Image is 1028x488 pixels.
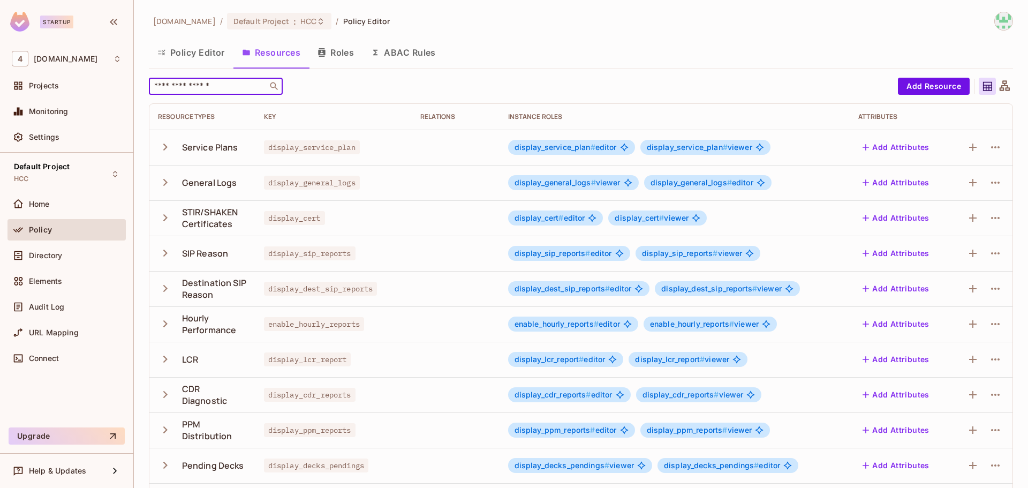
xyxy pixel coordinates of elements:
button: Roles [309,39,362,66]
span: Elements [29,277,62,286]
button: Add Attributes [858,139,934,156]
div: Hourly Performance [182,312,247,336]
span: # [714,390,719,399]
span: display_sip_reports [264,246,356,260]
span: # [590,425,595,434]
span: display_service_plan [647,142,728,152]
span: # [729,319,734,328]
button: Add Attributes [858,245,934,262]
span: display_lcr_report [635,355,705,364]
span: # [586,390,591,399]
button: Add Attributes [858,351,934,368]
li: / [220,16,223,26]
span: display_cdr_reports [515,390,591,399]
span: # [723,142,728,152]
span: editor [664,461,780,470]
span: Connect [29,354,59,363]
span: editor [515,355,606,364]
span: Workspace: 46labs.com [34,55,97,63]
span: # [579,355,584,364]
span: display_dest_sip_reports [264,282,377,296]
span: Monitoring [29,107,69,116]
span: the active workspace [153,16,216,26]
span: display_dest_sip_reports [661,284,757,293]
span: HCC [300,16,316,26]
span: viewer [615,214,689,222]
button: Add Attributes [858,457,934,474]
button: Add Attributes [858,209,934,227]
span: display_decks_pendings [664,461,759,470]
span: editor [515,249,612,258]
span: enable_hourly_reports [264,317,364,331]
span: viewer [661,284,782,293]
span: enable_hourly_reports [650,319,734,328]
span: Settings [29,133,59,141]
div: SIP Reason [182,247,229,259]
span: display_ppm_reports [515,425,595,434]
span: display_general_logs [264,176,360,190]
span: display_decks_pendings [264,459,368,472]
span: # [604,461,609,470]
span: display_dest_sip_reports [515,284,610,293]
span: editor [515,320,620,328]
span: viewer [642,249,743,258]
span: display_service_plan [515,142,595,152]
span: Home [29,200,50,208]
span: # [594,319,599,328]
span: editor [651,178,753,187]
div: Relations [420,112,491,121]
span: viewer [515,461,634,470]
span: URL Mapping [29,328,79,337]
span: Default Project [14,162,70,171]
span: # [713,249,717,258]
span: display_sip_reports [515,249,591,258]
span: # [700,355,705,364]
span: Policy Editor [343,16,390,26]
span: display_service_plan [264,140,360,154]
img: usama.ali@46labs.com [995,12,1012,30]
li: / [336,16,338,26]
span: : [293,17,297,26]
button: Upgrade [9,427,125,445]
img: SReyMgAAAABJRU5ErkJggg== [10,12,29,32]
button: Add Attributes [858,174,934,191]
span: Default Project [233,16,289,26]
span: editor [515,214,585,222]
span: # [659,213,664,222]
span: display_ppm_reports [264,423,356,437]
div: LCR [182,354,198,365]
span: viewer [635,355,729,364]
button: Add Attributes [858,386,934,403]
div: Instance roles [508,112,842,121]
span: HCC [14,175,28,183]
span: # [727,178,732,187]
button: ABAC Rules [362,39,444,66]
span: display_cdr_reports [264,388,356,402]
span: display_cert [615,213,664,222]
span: Directory [29,251,62,260]
span: display_lcr_report [515,355,584,364]
button: Add Attributes [858,422,934,439]
span: display_cert [515,213,564,222]
div: Startup [40,16,73,28]
span: viewer [642,391,744,399]
button: Resources [233,39,309,66]
span: # [722,425,727,434]
span: display_general_logs [515,178,596,187]
div: PPM Distribution [182,418,247,442]
div: General Logs [182,177,237,189]
div: Resource Types [158,112,247,121]
div: Service Plans [182,141,238,153]
span: editor [515,284,632,293]
button: Add Resource [898,78,970,95]
span: # [585,249,590,258]
span: Help & Updates [29,467,86,475]
span: # [752,284,757,293]
span: # [591,178,596,187]
span: # [591,142,595,152]
div: Pending Decks [182,460,244,471]
span: display_lcr_report [264,352,351,366]
button: Add Attributes [858,316,934,333]
span: 4 [12,51,28,66]
span: Audit Log [29,303,64,311]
